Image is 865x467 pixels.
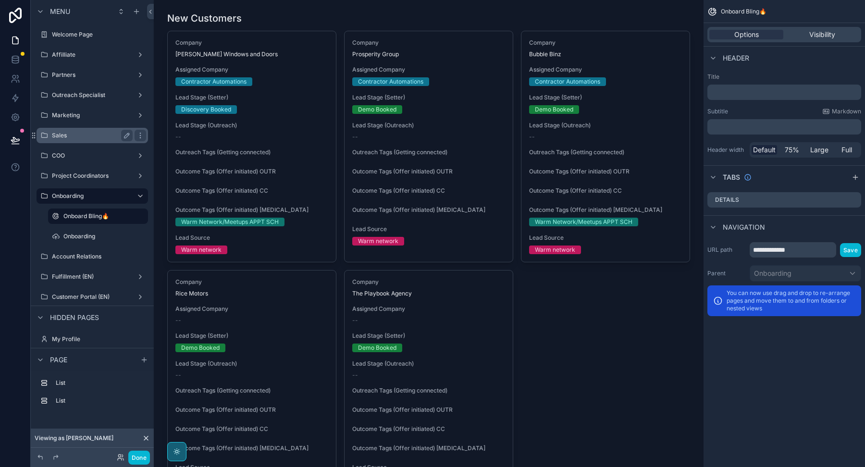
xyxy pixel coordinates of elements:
[727,289,855,312] p: You can now use drag and drop to re-arrange pages and move them to and from folders or nested views
[37,289,148,305] a: Customer Portal (EN)
[52,51,133,59] label: Affilliate
[52,132,129,139] label: Sales
[48,209,148,224] a: Onboard Bling🔥
[37,332,148,347] a: My Profile
[52,31,146,38] label: Welcome Page
[809,30,835,39] span: Visibility
[785,145,799,155] span: 75%
[707,108,728,115] label: Subtitle
[723,222,765,232] span: Navigation
[37,168,148,184] a: Project Coordinators
[52,273,133,281] label: Fulfillment (EN)
[37,269,148,284] a: Fulfillment (EN)
[37,47,148,62] a: Affilliate
[52,192,129,200] label: Onboarding
[707,270,746,277] label: Parent
[750,265,861,282] button: Onboarding
[715,196,739,204] label: Details
[723,172,740,182] span: Tabs
[56,379,144,387] label: List
[810,145,828,155] span: Large
[723,53,749,63] span: Header
[56,397,144,405] label: List
[37,27,148,42] a: Welcome Page
[31,371,154,418] div: scrollable content
[721,8,766,15] span: Onboard Bling🔥
[52,71,133,79] label: Partners
[822,108,861,115] a: Markdown
[841,145,852,155] span: Full
[707,73,861,81] label: Title
[707,85,861,100] div: scrollable content
[50,313,99,322] span: Hidden pages
[37,67,148,83] a: Partners
[840,243,861,257] button: Save
[832,108,861,115] span: Markdown
[52,111,133,119] label: Marketing
[35,434,113,442] span: Viewing as [PERSON_NAME]
[37,148,148,163] a: COO
[50,355,67,365] span: Page
[48,229,148,244] a: Onboarding
[52,172,133,180] label: Project Coordinators
[754,269,791,278] span: Onboarding
[37,87,148,103] a: Outreach Specialist
[734,30,759,39] span: Options
[37,188,148,204] a: Onboarding
[37,108,148,123] a: Marketing
[50,7,70,16] span: Menu
[52,253,146,260] label: Account Relations
[52,293,133,301] label: Customer Portal (EN)
[63,212,142,220] label: Onboard Bling🔥
[63,233,146,240] label: Onboarding
[52,91,133,99] label: Outreach Specialist
[707,246,746,254] label: URL path
[128,451,150,465] button: Done
[37,249,148,264] a: Account Relations
[52,152,133,160] label: COO
[52,335,146,343] label: My Profile
[753,145,776,155] span: Default
[707,119,861,135] div: scrollable content
[707,146,746,154] label: Header width
[37,128,148,143] a: Sales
